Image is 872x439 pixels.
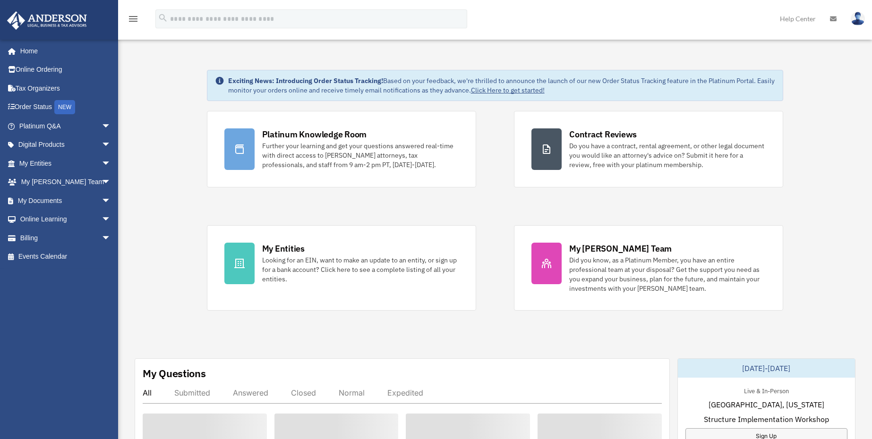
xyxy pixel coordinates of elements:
[339,388,365,397] div: Normal
[569,141,766,169] div: Do you have a contract, rental agreement, or other legal document you would like an attorney's ad...
[569,243,672,254] div: My [PERSON_NAME] Team
[102,154,120,173] span: arrow_drop_down
[7,247,125,266] a: Events Calendar
[102,210,120,229] span: arrow_drop_down
[207,111,476,187] a: Platinum Knowledge Room Further your learning and get your questions answered real-time with dire...
[228,76,776,95] div: Based on your feedback, we're thrilled to announce the launch of our new Order Status Tracking fe...
[7,60,125,79] a: Online Ordering
[7,117,125,135] a: Platinum Q&Aarrow_drop_down
[387,388,423,397] div: Expedited
[102,228,120,248] span: arrow_drop_down
[158,13,168,23] i: search
[704,414,829,425] span: Structure Implementation Workshop
[128,17,139,25] a: menu
[207,225,476,311] a: My Entities Looking for an EIN, want to make an update to an entity, or sign up for a bank accoun...
[7,154,125,173] a: My Entitiesarrow_drop_down
[569,128,637,140] div: Contract Reviews
[514,111,783,187] a: Contract Reviews Do you have a contract, rental agreement, or other legal document you would like...
[102,135,120,155] span: arrow_drop_down
[709,399,824,410] span: [GEOGRAPHIC_DATA], [US_STATE]
[143,388,152,397] div: All
[262,255,459,284] div: Looking for an EIN, want to make an update to an entity, or sign up for a bank account? Click her...
[54,100,75,114] div: NEW
[7,79,125,98] a: Tax Organizers
[736,385,796,395] div: Live & In-Person
[7,135,125,154] a: Digital Productsarrow_drop_down
[262,243,305,254] div: My Entities
[678,359,855,378] div: [DATE]-[DATE]
[102,173,120,192] span: arrow_drop_down
[7,42,120,60] a: Home
[514,225,783,311] a: My [PERSON_NAME] Team Did you know, as a Platinum Member, you have an entire professional team at...
[128,13,139,25] i: menu
[7,228,125,247] a: Billingarrow_drop_down
[471,86,545,94] a: Click Here to get started!
[291,388,316,397] div: Closed
[4,11,90,30] img: Anderson Advisors Platinum Portal
[102,117,120,136] span: arrow_drop_down
[7,173,125,192] a: My [PERSON_NAME] Teamarrow_drop_down
[174,388,210,397] div: Submitted
[851,12,865,25] img: User Pic
[262,128,367,140] div: Platinum Knowledge Room
[569,255,766,293] div: Did you know, as a Platinum Member, you have an entire professional team at your disposal? Get th...
[7,210,125,229] a: Online Learningarrow_drop_down
[233,388,268,397] div: Answered
[143,366,206,380] div: My Questions
[102,191,120,211] span: arrow_drop_down
[262,141,459,169] div: Further your learning and get your questions answered real-time with direct access to [PERSON_NAM...
[228,76,383,85] strong: Exciting News: Introducing Order Status Tracking!
[7,191,125,210] a: My Documentsarrow_drop_down
[7,98,125,117] a: Order StatusNEW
